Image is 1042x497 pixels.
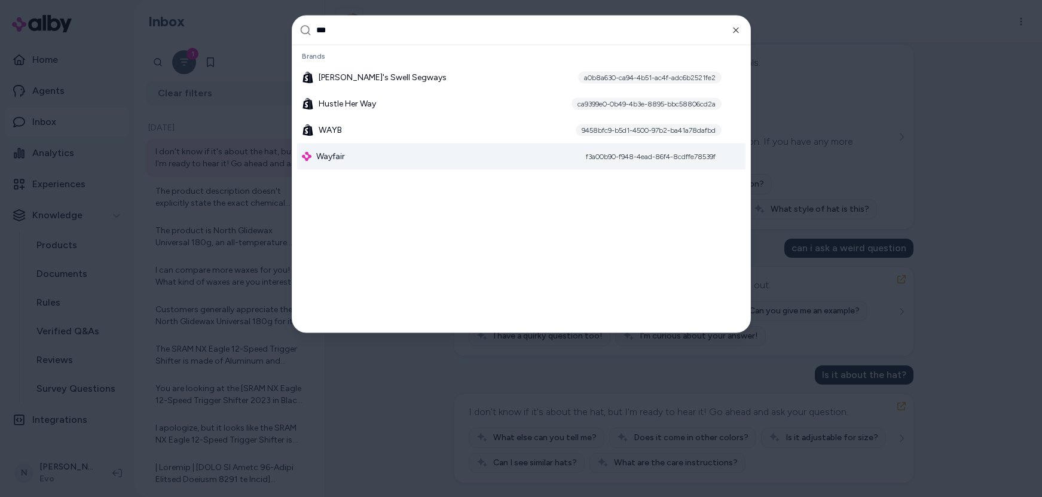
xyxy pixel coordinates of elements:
[297,47,745,64] div: Brands
[572,97,722,109] div: ca9399e0-0b49-4b3e-8895-bbc58806cd2a
[292,45,750,332] div: Suggestions
[319,97,376,109] span: Hustle Her Way
[580,150,722,162] div: f3a00b90-f948-4ead-86f4-8cdffe78539f
[302,151,311,161] img: alby Logo
[319,124,342,136] span: WAYB
[319,71,447,83] span: [PERSON_NAME]'s Swell Segways
[578,71,722,83] div: a0b8a630-ca94-4b51-ac4f-adc6b2521fe2
[316,150,345,162] span: Wayfair
[576,124,722,136] div: 9458bfc9-b5d1-4500-97b2-ba41a78dafbd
